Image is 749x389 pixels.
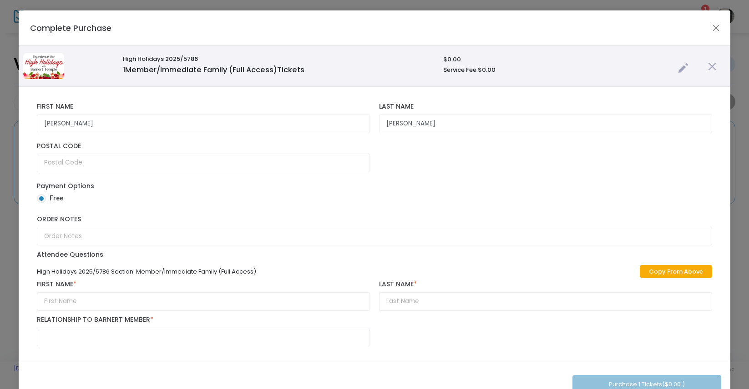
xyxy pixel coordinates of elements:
[123,65,125,75] span: 1
[37,142,370,150] label: Postal Code
[37,316,153,324] label: Relationship to Barnert Member
[443,56,669,63] h6: $0.00
[379,280,712,289] label: Last Name
[23,53,64,79] img: 638878570357116123638562274636494289638235643418039110HighHolidaysforSimpleTix.png
[37,292,370,311] input: First Name
[640,265,712,278] a: Copy From Above
[123,65,304,75] span: Member/Immediate Family (Full Access)
[37,181,94,191] label: Payment Options
[37,103,370,111] label: First Name
[37,215,712,224] label: Order Notes
[443,66,669,74] h6: Service Fee $0.00
[710,22,722,34] button: Close
[37,154,370,172] input: Postal Code
[37,250,103,259] label: Attendee Questions
[123,55,434,63] h6: High Holidays 2025/5786
[379,292,712,311] input: Last Name
[37,267,256,276] span: High Holidays 2025/5786 Section: Member/Immediate Family (Full Access)
[30,22,111,34] h4: Complete Purchase
[277,65,304,75] span: Tickets
[37,280,370,289] label: First Name
[37,115,370,133] input: First Name
[37,227,712,245] input: Order Notes
[379,115,712,133] input: Last Name
[379,103,712,111] label: Last Name
[708,62,716,70] img: cross.png
[46,194,63,203] span: Free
